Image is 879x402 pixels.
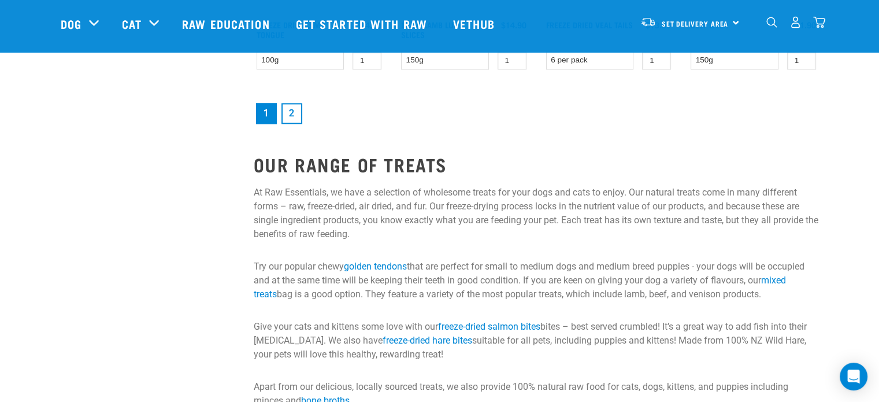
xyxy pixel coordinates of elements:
[254,275,786,300] a: mixed treats
[344,261,407,272] a: golden tendons
[766,17,777,28] img: home-icon-1@2x.png
[254,186,819,241] p: At Raw Essentials, we have a selection of wholesome treats for your dogs and cats to enjoy. Our n...
[787,51,816,69] input: 1
[840,363,867,390] div: Open Intercom Messenger
[61,15,81,32] a: Dog
[438,321,540,332] a: freeze-dried salmon bites
[254,154,819,175] h2: OUR RANGE OF TREATS
[383,335,472,346] a: freeze-dried hare bites
[256,103,277,124] a: Page 1
[813,16,825,28] img: home-icon@2x.png
[640,17,656,27] img: van-moving.png
[284,1,442,47] a: Get started with Raw
[254,101,819,126] nav: pagination
[254,260,819,301] p: Try our popular chewy that are perfect for small to medium dogs and medium breed puppies - your d...
[498,51,526,69] input: 1
[353,51,381,69] input: 1
[789,16,802,28] img: user.png
[442,1,510,47] a: Vethub
[254,320,819,362] p: Give your cats and kittens some love with our bites – best served crumbled! It’s a great way to a...
[662,21,729,25] span: Set Delivery Area
[122,15,142,32] a: Cat
[642,51,671,69] input: 1
[281,103,302,124] a: Goto page 2
[170,1,284,47] a: Raw Education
